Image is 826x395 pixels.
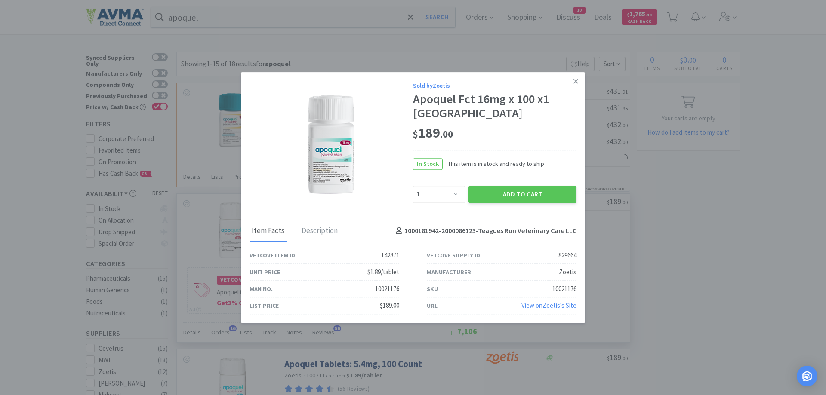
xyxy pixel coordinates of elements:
[797,366,817,386] div: Open Intercom Messenger
[427,301,438,310] div: URL
[381,250,399,260] div: 142871
[443,159,544,168] span: This item is in stock and ready to ship
[250,301,279,310] div: List Price
[275,86,387,198] img: 592c1527c73d44bfb196d5a642de4484_829664.png
[250,267,280,277] div: Unit Price
[413,159,442,169] span: In Stock
[427,251,480,260] div: Vetcove Supply ID
[380,300,399,311] div: $189.00
[299,220,340,242] div: Description
[427,267,471,277] div: Manufacturer
[392,226,576,237] h4: 1000181942-2000086123 - Teagues Run Veterinary Care LLC
[521,301,576,309] a: View onZoetis's Site
[413,128,418,140] span: $
[375,284,399,294] div: 10021176
[558,250,576,260] div: 829664
[468,186,576,203] button: Add to Cart
[250,251,295,260] div: Vetcove Item ID
[552,284,576,294] div: 10021176
[413,124,453,141] span: 189
[440,128,453,140] span: . 00
[250,220,287,242] div: Item Facts
[559,267,576,277] div: Zoetis
[413,81,576,90] div: Sold by Zoetis
[413,92,576,121] div: Apoquel Fct 16mg x 100 x1 [GEOGRAPHIC_DATA]
[427,284,438,294] div: SKU
[250,284,273,294] div: Man No.
[367,267,399,277] div: $1.89/tablet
